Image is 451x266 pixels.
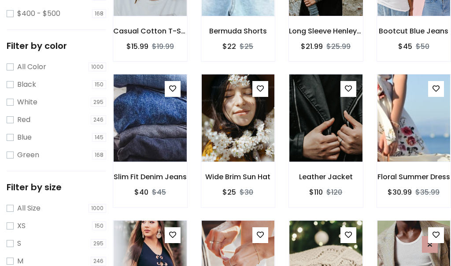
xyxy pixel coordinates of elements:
[17,62,46,72] label: All Color
[113,27,187,35] h6: Casual Cotton T-Shirt
[92,151,106,159] span: 168
[89,63,106,71] span: 1000
[92,9,106,18] span: 168
[17,238,21,249] label: S
[91,239,106,248] span: 295
[398,42,412,51] h6: $45
[289,173,363,181] h6: Leather Jacket
[92,222,106,230] span: 150
[17,150,39,160] label: Green
[17,203,41,214] label: All Size
[416,41,429,52] del: $50
[91,115,106,124] span: 246
[91,98,106,107] span: 295
[89,204,106,213] span: 1000
[152,41,174,52] del: $19.99
[415,187,440,197] del: $35.99
[92,80,106,89] span: 150
[240,187,253,197] del: $30
[91,257,106,266] span: 246
[201,27,275,35] h6: Bermuda Shorts
[17,79,36,90] label: Black
[17,8,60,19] label: $400 - $500
[240,41,253,52] del: $25
[113,173,187,181] h6: Slim Fit Denim Jeans
[134,188,148,196] h6: $40
[17,221,26,231] label: XS
[377,27,451,35] h6: Bootcut Blue Jeans
[152,187,166,197] del: $45
[222,42,236,51] h6: $22
[126,42,148,51] h6: $15.99
[17,132,32,143] label: Blue
[222,188,236,196] h6: $25
[92,133,106,142] span: 145
[326,41,351,52] del: $25.99
[377,173,451,181] h6: Floral Summer Dress
[309,188,323,196] h6: $110
[7,182,106,192] h5: Filter by size
[289,27,363,35] h6: Long Sleeve Henley T-Shirt
[7,41,106,51] h5: Filter by color
[201,173,275,181] h6: Wide Brim Sun Hat
[326,187,342,197] del: $120
[388,188,412,196] h6: $30.99
[17,115,30,125] label: Red
[17,97,37,107] label: White
[301,42,323,51] h6: $21.99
